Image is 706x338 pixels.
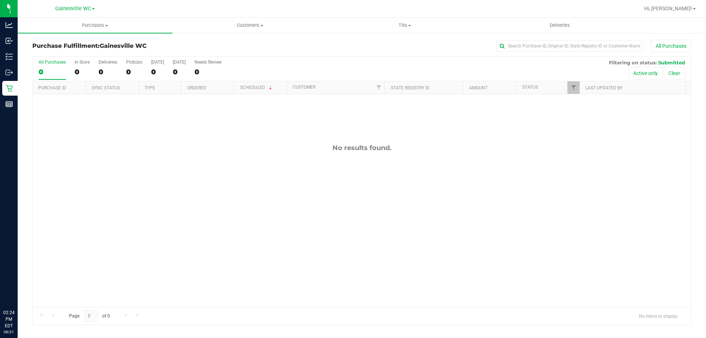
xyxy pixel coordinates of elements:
p: 08/21 [3,329,14,335]
div: All Purchases [39,60,66,65]
span: Gainesville WC [100,42,147,49]
iframe: Resource center unread badge [22,278,31,287]
h3: Purchase Fulfillment: [32,43,252,49]
p: 02:24 PM EDT [3,309,14,329]
div: 0 [173,68,186,76]
inline-svg: Outbound [6,69,13,76]
inline-svg: Retail [6,85,13,92]
a: Status [522,85,538,90]
div: No results found. [33,144,691,152]
span: Gainesville WC [55,6,91,12]
a: Tills [327,18,482,33]
a: State Registry ID [391,85,429,90]
button: All Purchases [651,40,691,52]
span: Purchases [18,22,172,29]
div: Deliveries [99,60,117,65]
a: Filter [567,81,580,94]
div: 0 [75,68,90,76]
a: Ordered [187,85,206,90]
button: Clear [664,67,685,79]
div: [DATE] [173,60,186,65]
a: Purchases [18,18,172,33]
a: Customer [293,85,315,90]
a: Purchase ID [38,85,66,90]
a: Customers [172,18,327,33]
span: Submitted [658,60,685,65]
inline-svg: Analytics [6,21,13,29]
div: 0 [151,68,164,76]
a: Filter [372,81,385,94]
span: Filtering on status: [609,60,657,65]
div: 0 [99,68,117,76]
iframe: Resource center [7,279,29,301]
a: Sync Status [92,85,120,90]
a: Amount [469,85,488,90]
a: Deliveries [482,18,637,33]
span: Customers [173,22,327,29]
span: Page of 0 [63,310,116,322]
inline-svg: Inventory [6,53,13,60]
a: Scheduled [240,85,274,90]
span: No items to display [633,310,684,321]
input: Search Purchase ID, Original ID, State Registry ID or Customer Name... [496,40,643,51]
a: Last Updated By [585,85,623,90]
button: Active only [628,67,663,79]
div: [DATE] [151,60,164,65]
div: PickUps [126,60,142,65]
div: In Store [75,60,90,65]
div: Needs Review [195,60,222,65]
div: 0 [126,68,142,76]
inline-svg: Reports [6,100,13,108]
a: Type [145,85,155,90]
span: Hi, [PERSON_NAME]! [644,6,692,11]
span: Tills [328,22,482,29]
inline-svg: Inbound [6,37,13,45]
div: 0 [195,68,222,76]
span: Deliveries [540,22,580,29]
div: 0 [39,68,66,76]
